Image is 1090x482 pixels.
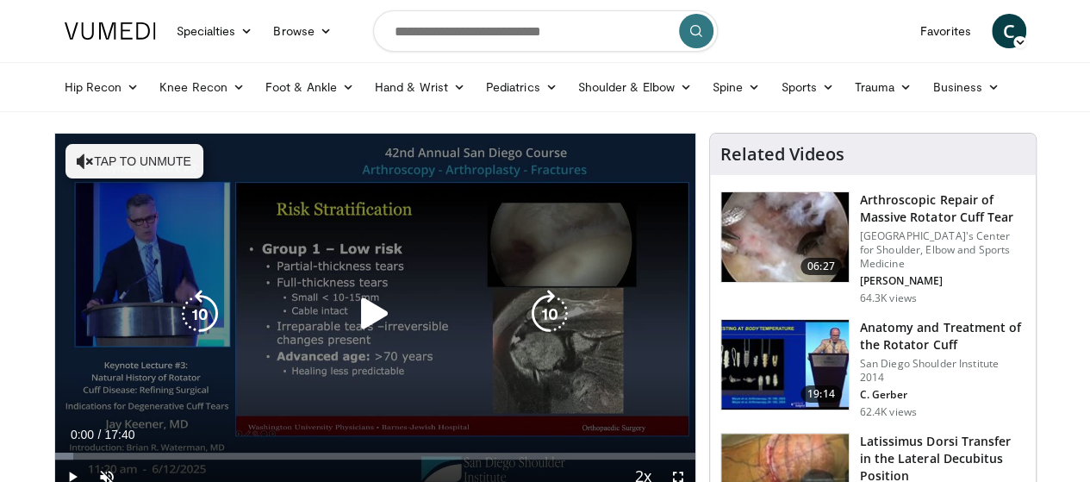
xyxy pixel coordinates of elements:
p: [GEOGRAPHIC_DATA]'s Center for Shoulder, Elbow and Sports Medicine [860,229,1025,271]
h3: Anatomy and Treatment of the Rotator Cuff [860,319,1025,354]
input: Search topics, interventions [373,10,718,52]
p: [PERSON_NAME] [860,274,1025,288]
span: 17:40 [104,428,134,441]
a: Trauma [844,70,923,104]
a: Favorites [910,14,981,48]
a: Pediatrics [476,70,568,104]
a: 19:14 Anatomy and Treatment of the Rotator Cuff San Diego Shoulder Institute 2014 C. Gerber 62.4K... [720,319,1025,419]
a: Shoulder & Elbow [568,70,702,104]
a: 06:27 Arthroscopic Repair of Massive Rotator Cuff Tear [GEOGRAPHIC_DATA]'s Center for Shoulder, E... [720,191,1025,305]
h3: Arthroscopic Repair of Massive Rotator Cuff Tear [860,191,1025,226]
p: C. Gerber [860,388,1025,402]
span: 06:27 [800,258,842,275]
a: Business [922,70,1010,104]
a: Spine [702,70,770,104]
div: Progress Bar [55,453,695,460]
img: 281021_0002_1.png.150x105_q85_crop-smart_upscale.jpg [721,192,849,282]
button: Tap to unmute [65,144,203,178]
a: Hip Recon [54,70,150,104]
a: C [992,14,1026,48]
span: 19:14 [800,385,842,403]
img: 58008271-3059-4eea-87a5-8726eb53a503.150x105_q85_crop-smart_upscale.jpg [721,320,849,410]
p: San Diego Shoulder Institute 2014 [860,357,1025,385]
a: Knee Recon [149,70,255,104]
span: / [98,428,102,441]
a: Browse [263,14,342,48]
a: Foot & Ankle [255,70,364,104]
p: 64.3K views [860,291,917,305]
span: 0:00 [71,428,94,441]
a: Specialties [166,14,264,48]
a: Hand & Wrist [364,70,476,104]
a: Sports [770,70,844,104]
h4: Related Videos [720,144,844,165]
img: VuMedi Logo [65,22,156,40]
p: 62.4K views [860,405,917,419]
